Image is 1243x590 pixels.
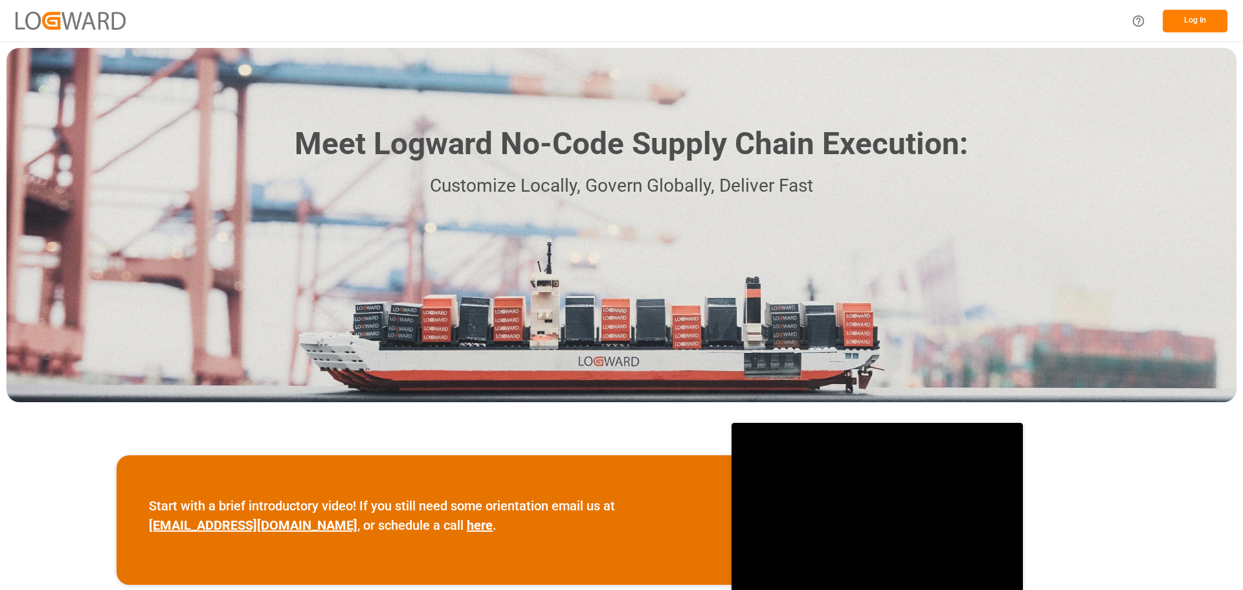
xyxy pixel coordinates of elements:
[16,12,126,29] img: Logward_new_orange.png
[1163,10,1227,32] button: Log In
[149,517,357,533] a: [EMAIL_ADDRESS][DOMAIN_NAME]
[1124,6,1153,36] button: Help Center
[295,121,968,167] h1: Meet Logward No-Code Supply Chain Execution:
[275,172,968,201] p: Customize Locally, Govern Globally, Deliver Fast
[149,496,699,535] p: Start with a brief introductory video! If you still need some orientation email us at , or schedu...
[467,517,493,533] a: here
